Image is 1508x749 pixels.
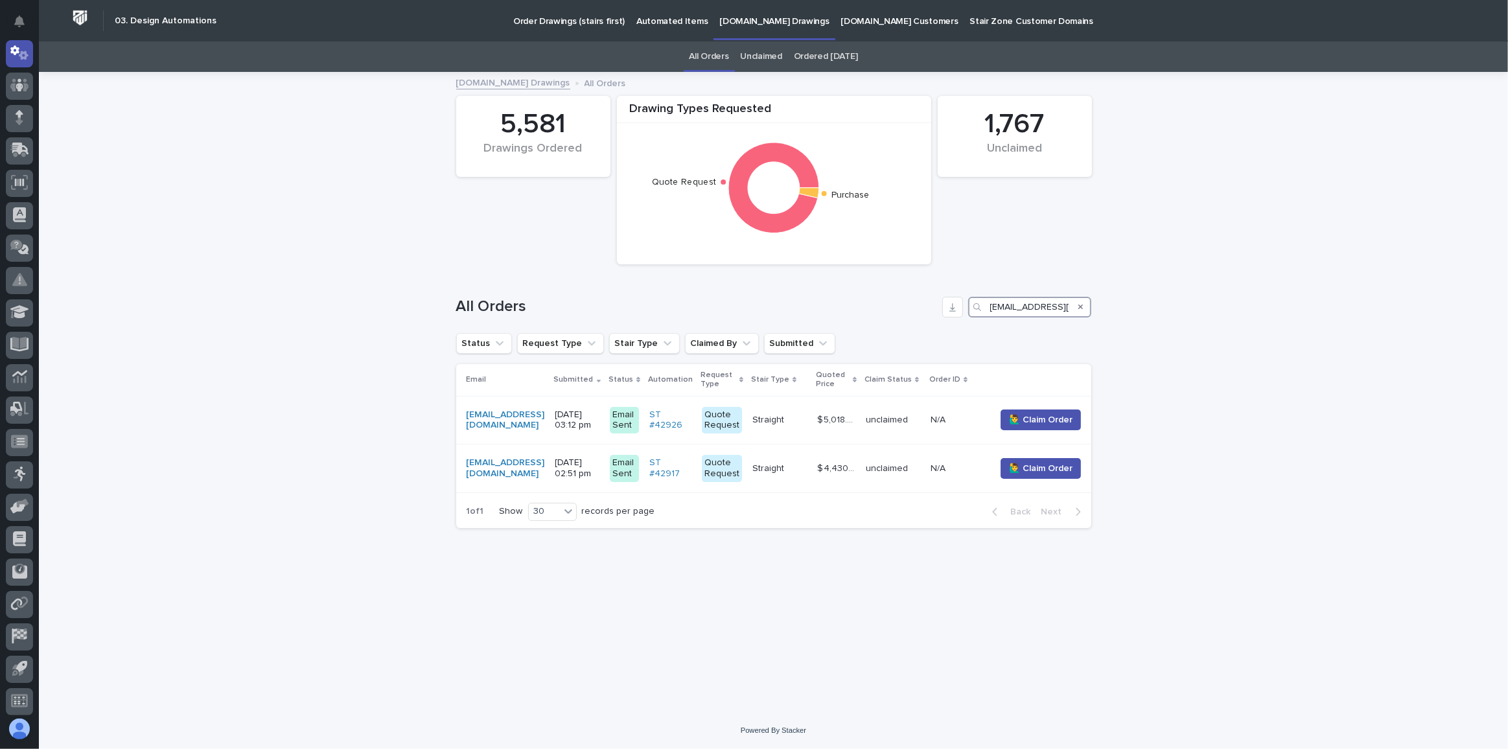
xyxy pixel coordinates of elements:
p: Submitted [554,373,594,387]
a: [EMAIL_ADDRESS][DOMAIN_NAME] [467,409,545,432]
p: unclaimed [866,463,920,474]
p: Order ID [929,373,960,387]
p: Stair Type [751,373,789,387]
span: 🙋‍♂️ Claim Order [1009,462,1073,475]
p: $ 5,018.00 [817,412,858,426]
a: Powered By Stacker [741,726,806,734]
div: Quote Request [702,455,742,482]
p: Quoted Price [816,368,850,392]
button: Next [1036,506,1091,518]
p: Status [609,373,633,387]
button: 🙋‍♂️ Claim Order [1001,409,1081,430]
div: 1,767 [960,108,1070,141]
a: Unclaimed [741,41,782,72]
button: Back [982,506,1036,518]
tr: [EMAIL_ADDRESS][DOMAIN_NAME] [DATE] 03:12 pmEmail SentST #42926 Quote RequestStraightStraight $ 5... [456,396,1102,444]
p: Request Type [701,368,736,392]
button: Status [456,333,512,354]
text: Quote Request [652,178,716,187]
div: Quote Request [702,407,742,434]
p: N/A [931,461,948,474]
a: ST #42926 [649,409,691,432]
a: [EMAIL_ADDRESS][DOMAIN_NAME] [467,457,545,479]
span: Next [1041,507,1070,516]
a: Ordered [DATE] [794,41,858,72]
a: All Orders [690,41,729,72]
div: Email Sent [610,407,639,434]
div: Drawings Ordered [478,142,588,169]
p: Automation [648,373,693,387]
h2: 03. Design Automations [115,16,216,27]
button: Submitted [764,333,835,354]
div: Email Sent [610,455,639,482]
div: Drawing Types Requested [617,102,931,124]
span: 🙋‍♂️ Claim Order [1009,413,1073,426]
img: Workspace Logo [68,6,92,30]
button: users-avatar [6,715,33,743]
button: Notifications [6,8,33,35]
p: Claim Status [864,373,912,387]
p: [DATE] 02:51 pm [555,457,599,479]
p: N/A [931,412,948,426]
button: Claimed By [685,333,759,354]
text: Purchase [831,191,870,200]
p: All Orders [585,75,626,89]
p: unclaimed [866,415,920,426]
p: Straight [752,412,787,426]
p: Straight [752,461,787,474]
p: 1 of 1 [456,496,494,527]
input: Search [968,297,1091,317]
a: [DOMAIN_NAME] Drawings [456,75,570,89]
button: 🙋‍♂️ Claim Order [1001,458,1081,479]
div: 5,581 [478,108,588,141]
p: $ 4,430.00 [817,461,858,474]
span: Back [1003,507,1031,516]
p: Email [467,373,487,387]
h1: All Orders [456,297,937,316]
a: ST #42917 [649,457,691,479]
p: records per page [582,506,655,517]
p: [DATE] 03:12 pm [555,409,599,432]
p: Show [500,506,523,517]
div: 30 [529,505,560,518]
div: Unclaimed [960,142,1070,169]
tr: [EMAIL_ADDRESS][DOMAIN_NAME] [DATE] 02:51 pmEmail SentST #42917 Quote RequestStraightStraight $ 4... [456,444,1102,493]
button: Request Type [517,333,604,354]
button: Stair Type [609,333,680,354]
div: Notifications [16,16,33,36]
